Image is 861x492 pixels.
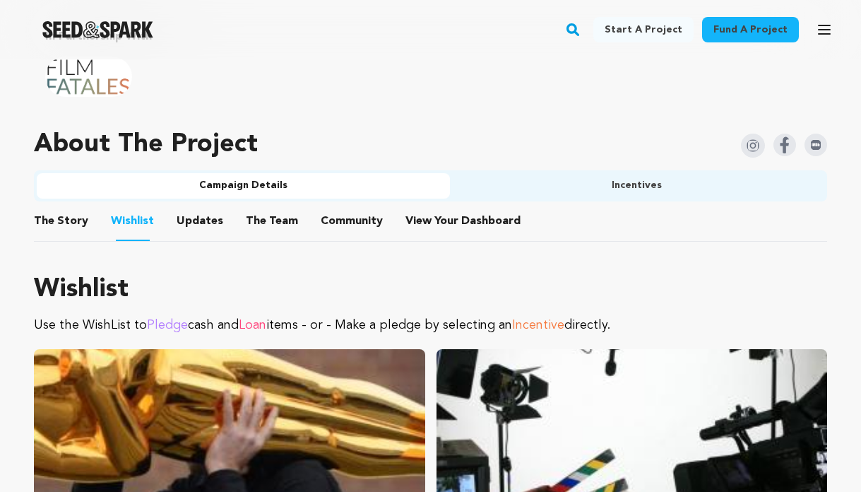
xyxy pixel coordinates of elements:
span: Your [405,213,523,230]
a: ViewYourDashboard [405,213,523,230]
span: Incentive [512,319,564,332]
span: Dashboard [461,213,521,230]
span: Community [321,213,383,230]
img: Seed&Spark Instagram Icon [741,134,765,158]
a: Start a project [593,17,694,42]
a: Fund a project [702,17,799,42]
img: Film Fatales [45,57,132,97]
a: Seed&Spark Homepage [42,21,153,38]
h1: About The Project [34,131,258,159]
img: Seed&Spark Logo Dark Mode [42,21,153,38]
span: Pledge [147,319,188,332]
button: Incentives [450,173,825,199]
span: The [246,213,266,230]
span: Story [34,213,88,230]
p: Use the WishList to cash and items - or - Make a pledge by selecting an directly. [34,315,827,335]
img: Seed&Spark IMDB Icon [804,134,827,156]
span: Team [246,213,298,230]
span: Loan [239,319,266,332]
img: Seed&Spark Facebook Icon [773,134,796,156]
span: Updates [177,213,223,230]
span: The [34,213,54,230]
h1: Wishlist [34,276,827,304]
button: Campaign Details [37,173,450,199]
span: Wishlist [111,213,154,230]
